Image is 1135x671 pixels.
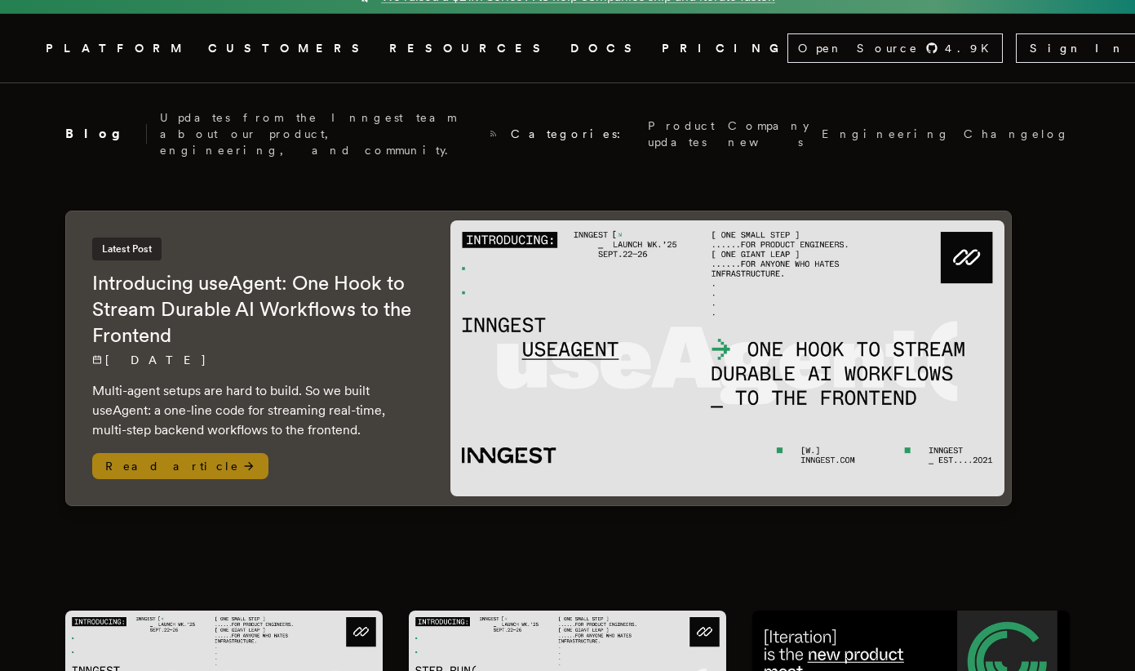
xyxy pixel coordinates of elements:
a: DOCS [570,38,642,59]
a: Latest PostIntroducing useAgent: One Hook to Stream Durable AI Workflows to the Frontend[DATE] Mu... [65,211,1012,506]
a: Changelog [964,126,1070,142]
a: Product updates [648,118,715,150]
button: PLATFORM [46,38,188,59]
p: Multi-agent setups are hard to build. So we built useAgent: a one-line code for streaming real-ti... [92,381,418,440]
h2: Introducing useAgent: One Hook to Stream Durable AI Workflows to the Frontend [92,270,418,349]
span: Read article [92,453,268,479]
a: Company news [728,118,809,150]
a: CUSTOMERS [208,38,370,59]
span: Open Source [798,40,919,56]
h2: Blog [65,124,147,144]
span: 4.9 K [945,40,999,56]
a: Engineering [822,126,951,142]
button: RESOURCES [389,38,551,59]
span: Categories: [511,126,635,142]
p: [DATE] [92,352,418,368]
img: Featured image for Introducing useAgent: One Hook to Stream Durable AI Workflows to the Frontend ... [450,220,1004,497]
span: Latest Post [92,238,162,260]
p: Updates from the Inngest team about our product, engineering, and community. [160,109,476,158]
a: PRICING [662,38,787,59]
